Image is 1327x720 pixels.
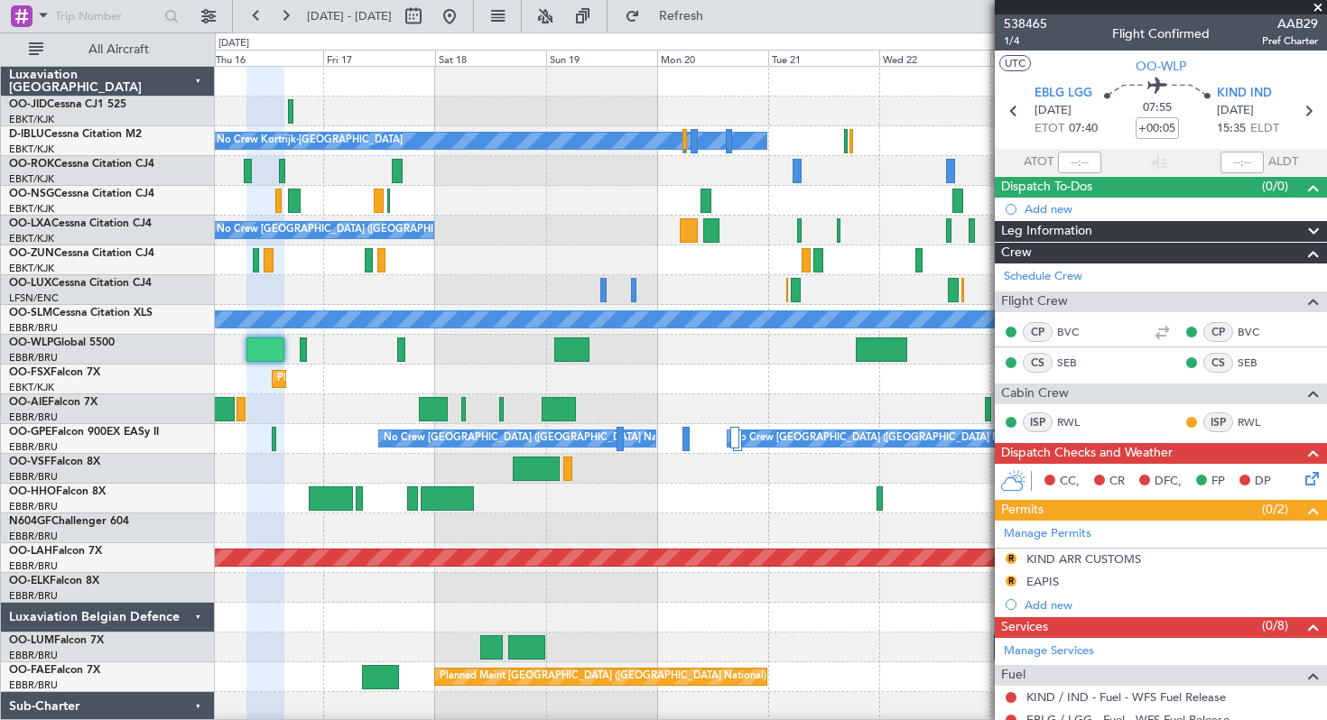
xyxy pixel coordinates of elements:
span: OO-JID [9,99,47,110]
a: OO-VSFFalcon 8X [9,457,100,467]
div: CP [1203,322,1233,342]
a: N604GFChallenger 604 [9,516,129,527]
a: OO-ELKFalcon 8X [9,576,99,586]
span: EBLG LGG [1035,85,1092,103]
span: N604GF [9,516,51,527]
a: KIND / IND - Fuel - WFS Fuel Release [1026,689,1226,705]
span: OO-ROK [9,159,54,170]
span: Dispatch Checks and Weather [1001,443,1173,464]
a: RWL [1057,414,1098,430]
span: Dispatch To-Dos [1001,177,1092,198]
div: CP [1023,322,1053,342]
div: ISP [1203,412,1233,432]
span: Services [1001,617,1048,638]
div: Mon 20 [657,50,768,66]
span: CR [1109,473,1125,491]
div: Tue 21 [768,50,879,66]
div: Planned Maint Kortrijk-[GEOGRAPHIC_DATA] [277,365,487,392]
input: Trip Number [55,3,159,30]
span: (0/8) [1262,616,1288,635]
a: OO-HHOFalcon 8X [9,486,106,497]
input: --:-- [1058,152,1101,173]
div: Sat 18 [435,50,546,66]
a: SEB [1057,355,1098,371]
a: RWL [1238,414,1278,430]
span: OO-NSG [9,189,54,199]
button: R [1006,576,1016,586]
div: No Crew [GEOGRAPHIC_DATA] ([GEOGRAPHIC_DATA] National) [384,425,686,452]
div: Add new [1025,597,1318,613]
button: All Aircraft [20,35,196,64]
a: EBBR/BRU [9,321,58,335]
span: OO-HHO [9,486,56,497]
span: 07:55 [1143,99,1172,117]
div: EAPIS [1026,574,1059,589]
a: SEB [1238,355,1278,371]
a: OO-LUMFalcon 7X [9,635,104,646]
span: Permits [1001,500,1044,521]
a: EBKT/KJK [9,232,54,245]
span: D-IBLU [9,129,44,140]
a: EBBR/BRU [9,589,58,603]
span: ELDT [1250,120,1279,138]
span: Refresh [644,10,719,23]
a: EBBR/BRU [9,470,58,484]
a: OO-ZUNCessna Citation CJ4 [9,248,154,259]
span: (0/0) [1262,177,1288,196]
div: CS [1203,353,1233,373]
div: Thu 23 [990,50,1101,66]
span: All Aircraft [47,43,190,56]
span: OO-GPE [9,427,51,438]
span: Cabin Crew [1001,383,1069,404]
div: [DATE] [218,36,249,51]
a: OO-LXACessna Citation CJ4 [9,218,152,229]
span: 538465 [1004,14,1047,33]
a: EBBR/BRU [9,530,58,543]
span: [DATE] [1217,102,1254,120]
span: OO-LUX [9,278,51,289]
a: EBBR/BRU [9,351,58,365]
span: DP [1255,473,1271,491]
span: OO-FSX [9,367,51,378]
span: OO-LAH [9,546,52,557]
span: ATOT [1024,153,1053,171]
span: OO-WLP [1136,57,1186,76]
a: OO-ROKCessna Citation CJ4 [9,159,154,170]
a: EBKT/KJK [9,381,54,394]
span: OO-LUM [9,635,54,646]
a: OO-FAEFalcon 7X [9,665,100,676]
a: EBBR/BRU [9,559,58,573]
div: Add new [1025,201,1318,217]
div: No Crew [GEOGRAPHIC_DATA] ([GEOGRAPHIC_DATA] National) [217,217,519,244]
div: No Crew [GEOGRAPHIC_DATA] ([GEOGRAPHIC_DATA] National) [732,425,1035,452]
div: CS [1023,353,1053,373]
a: OO-WLPGlobal 5500 [9,337,115,348]
span: 15:35 [1217,120,1246,138]
a: OO-SLMCessna Citation XLS [9,308,153,318]
span: Fuel [1001,665,1025,686]
span: [DATE] - [DATE] [307,8,392,24]
a: EBBR/BRU [9,411,58,424]
button: R [1006,553,1016,564]
a: EBBR/BRU [9,649,58,662]
a: OO-LUXCessna Citation CJ4 [9,278,152,289]
span: 07:40 [1069,120,1098,138]
span: 1/4 [1004,33,1047,49]
a: OO-LAHFalcon 7X [9,546,102,557]
a: Manage Permits [1004,525,1091,543]
span: (0/2) [1262,500,1288,519]
span: Flight Crew [1001,291,1068,312]
span: ALDT [1268,153,1298,171]
div: Flight Confirmed [1112,24,1210,43]
button: Refresh [617,2,725,31]
a: D-IBLUCessna Citation M2 [9,129,142,140]
a: BVC [1057,324,1098,340]
a: EBKT/KJK [9,143,54,156]
span: OO-ELK [9,576,50,586]
a: EBBR/BRU [9,500,58,513]
span: KIND IND [1217,85,1272,103]
span: OO-FAE [9,665,51,676]
a: OO-NSGCessna Citation CJ4 [9,189,154,199]
span: ETOT [1035,120,1064,138]
span: OO-WLP [9,337,53,348]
